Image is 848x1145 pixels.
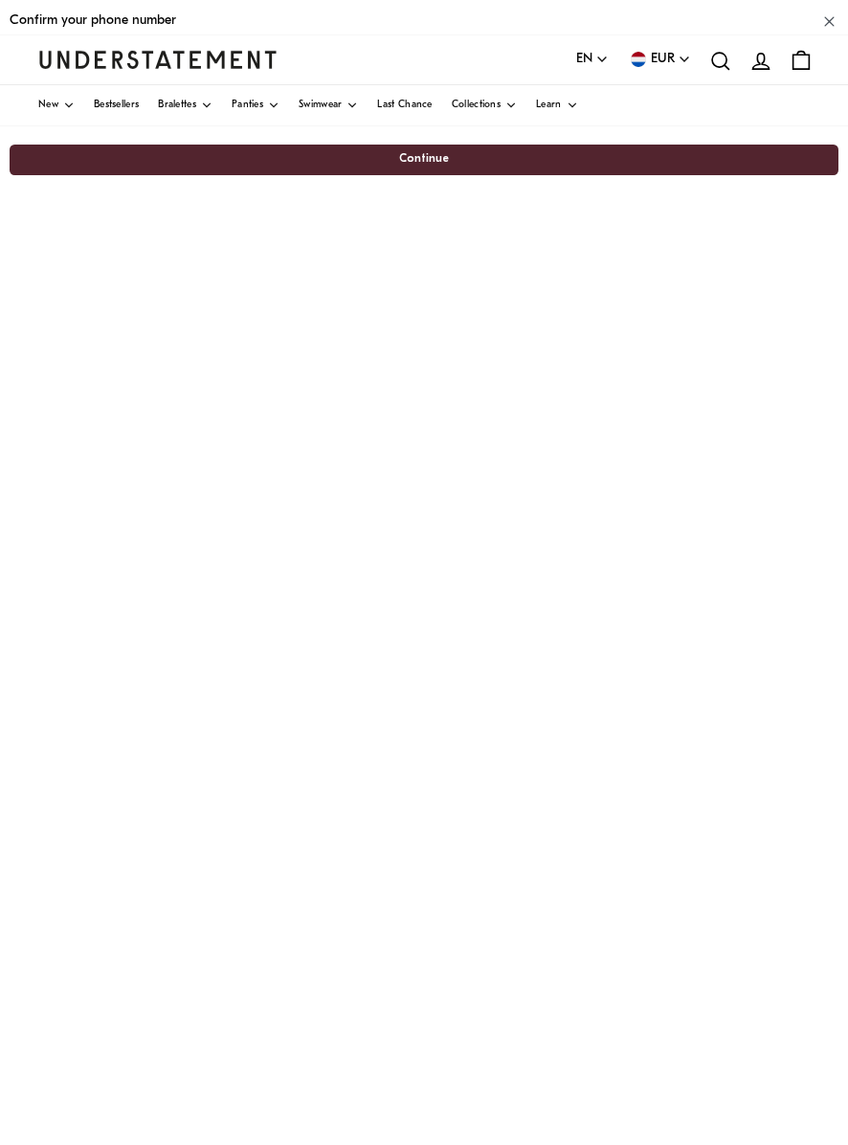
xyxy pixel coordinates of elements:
span: Panties [232,101,263,110]
button: EUR [628,49,691,70]
a: Bralettes [158,85,212,125]
span: Collections [452,101,501,110]
button: Continue [10,145,837,176]
span: Bestsellers [94,101,139,110]
a: Last Chance [377,85,432,125]
a: New [38,85,75,125]
span: Last Chance [377,101,432,110]
span: Swimwear [299,101,342,110]
a: Bestsellers [94,85,139,125]
button: EN [576,49,609,70]
a: Panties [232,85,279,125]
a: Swimwear [299,85,358,125]
span: Continue [399,146,449,175]
a: Understatement Homepage [38,51,278,68]
span: EN [576,49,592,70]
a: Learn [536,85,578,125]
span: EUR [651,49,675,70]
span: Learn [536,101,562,110]
h2: Confirm your phone number [10,14,176,28]
span: Bralettes [158,101,196,110]
span: New [38,101,58,110]
a: Collections [452,85,517,125]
